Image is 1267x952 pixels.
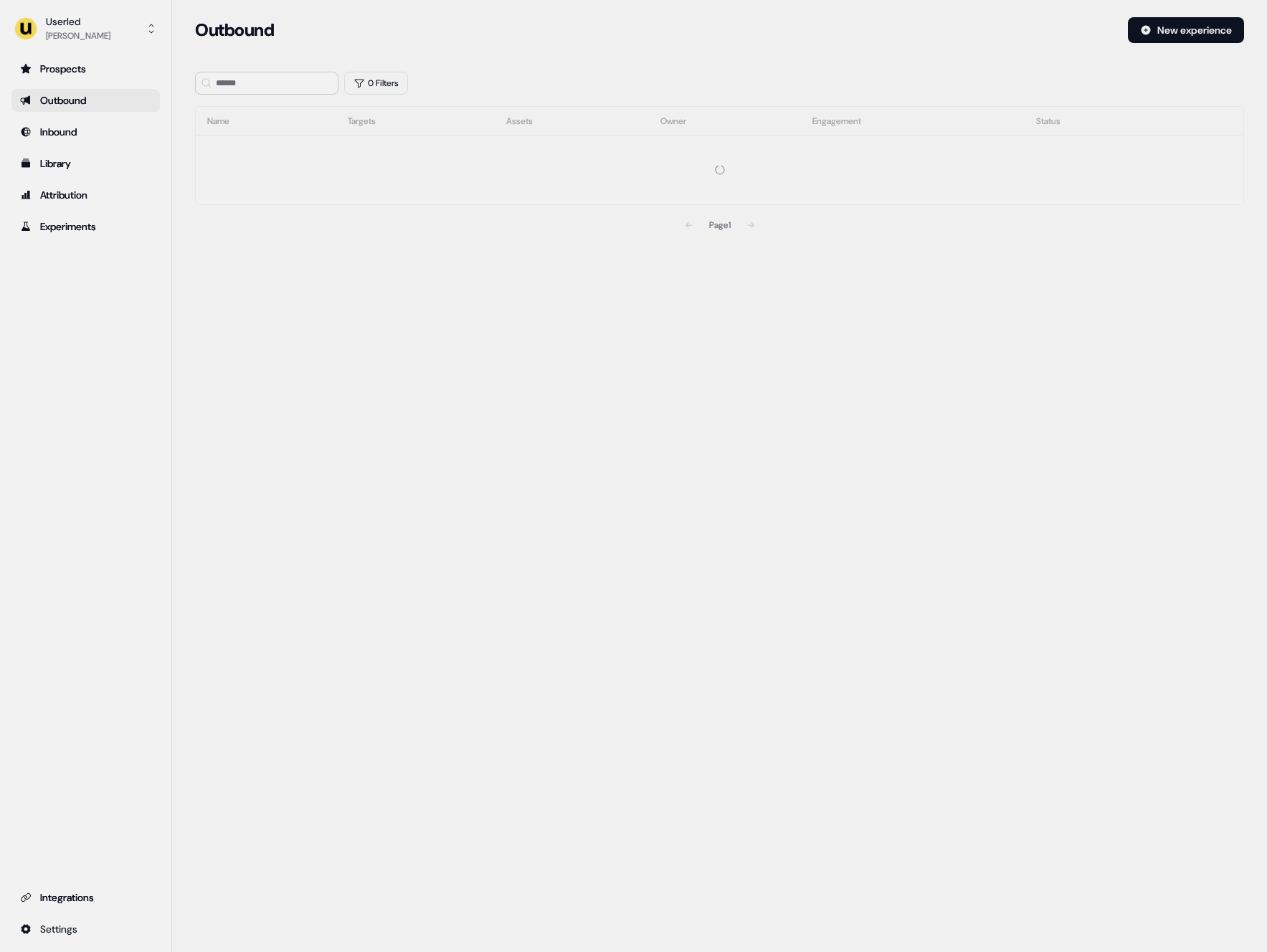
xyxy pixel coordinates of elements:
h3: Outbound [195,19,274,41]
div: Library [20,156,151,171]
a: Go to attribution [11,184,160,206]
div: [PERSON_NAME] [46,29,110,43]
button: New experience [1128,17,1244,43]
div: Userled [46,14,110,29]
button: Userled[PERSON_NAME] [11,11,160,46]
div: Integrations [20,890,151,905]
a: Go to integrations [11,886,160,909]
div: Prospects [20,62,151,76]
button: 0 Filters [344,72,408,95]
div: Settings [20,922,151,936]
a: Go to prospects [11,57,160,80]
a: Go to integrations [11,918,160,941]
a: Go to Inbound [11,120,160,143]
div: Experiments [20,219,151,234]
div: Outbound [20,93,151,108]
div: Attribution [20,188,151,202]
a: Go to experiments [11,215,160,238]
div: Inbound [20,125,151,139]
a: Go to templates [11,152,160,175]
a: Go to outbound experience [11,89,160,112]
